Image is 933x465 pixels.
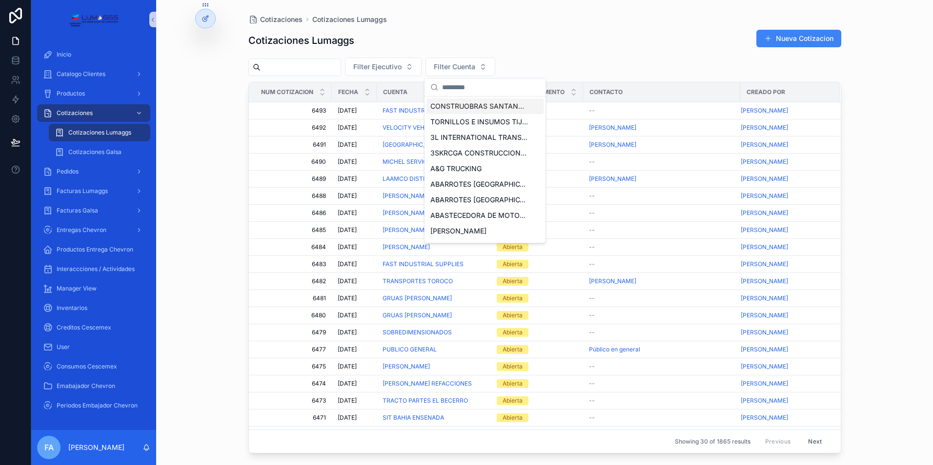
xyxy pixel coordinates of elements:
[383,209,485,217] a: [PERSON_NAME]
[589,397,734,405] a: --
[338,243,371,251] a: [DATE]
[425,97,546,243] div: Suggestions
[338,380,357,387] span: [DATE]
[57,324,111,331] span: Creditos Cescemex
[503,311,523,320] div: Abierta
[503,277,523,286] div: Abierta
[589,363,595,370] span: --
[589,397,595,405] span: --
[261,243,326,251] a: 6484
[338,277,371,285] a: [DATE]
[338,226,357,234] span: [DATE]
[589,260,734,268] a: --
[383,107,485,115] a: FAST INDUSTRIAL SUPPLIES
[430,101,528,111] span: CONSTRUOBRAS SANTANDER
[589,243,734,251] a: --
[37,202,150,219] a: Facturas Galsa
[261,294,326,302] a: 6481
[383,380,472,387] a: [PERSON_NAME] REFACCIONES
[383,363,430,370] span: [PERSON_NAME]
[383,380,485,387] a: [PERSON_NAME] REFACCIONES
[589,277,636,285] a: [PERSON_NAME]
[383,363,485,370] a: [PERSON_NAME]
[261,192,326,200] span: 6488
[383,124,485,132] a: VELOCITY VEHICLES [GEOGRAPHIC_DATA]
[37,319,150,336] a: Creditos Cescemex
[383,277,485,285] a: TRANSPORTES TOROCO
[426,58,495,76] button: Select Button
[741,141,788,149] a: [PERSON_NAME]
[261,329,326,336] span: 6479
[589,363,734,370] a: --
[338,294,371,302] a: [DATE]
[261,175,326,183] a: 6489
[741,243,828,251] a: [PERSON_NAME]
[261,124,326,132] span: 6492
[741,380,788,387] span: [PERSON_NAME]
[338,329,357,336] span: [DATE]
[589,175,734,183] a: [PERSON_NAME]
[383,107,464,115] span: FAST INDUSTRIAL SUPPLIES
[383,329,485,336] a: SOBREDIMENSIONADOS
[589,107,734,115] a: --
[383,243,430,251] span: [PERSON_NAME]
[497,396,577,405] a: Abierta
[383,346,485,353] a: PUBLICO GENERAL
[37,65,150,83] a: Catalogo Clientes
[741,363,788,370] a: [PERSON_NAME]
[589,124,636,132] a: [PERSON_NAME]
[383,277,453,285] a: TRANSPORTES TOROCO
[383,175,485,183] a: LAAMCO DISTRIBUIDORES
[741,346,788,353] span: [PERSON_NAME]
[589,329,595,336] span: --
[589,380,734,387] a: --
[741,226,788,234] span: [PERSON_NAME]
[741,397,828,405] a: [PERSON_NAME]
[261,141,326,149] a: 6491
[741,141,828,149] a: [PERSON_NAME]
[497,294,577,303] a: Abierta
[741,124,828,132] a: [PERSON_NAME]
[589,158,595,166] span: --
[741,260,788,268] a: [PERSON_NAME]
[741,243,788,251] span: [PERSON_NAME]
[383,226,430,234] span: [PERSON_NAME]
[49,143,150,161] a: Cotizaciones Galsa
[353,62,402,72] span: Filter Ejecutivo
[248,15,303,24] a: Cotizaciones
[383,260,464,268] a: FAST INDUSTRIAL SUPPLIES
[430,242,467,252] span: ACCESGAS
[741,209,788,217] a: [PERSON_NAME]
[497,243,577,252] a: Abierta
[741,311,788,319] span: [PERSON_NAME]
[261,260,326,268] a: 6483
[338,363,371,370] a: [DATE]
[57,246,133,253] span: Productos Entrega Chevron
[589,141,734,149] a: [PERSON_NAME]
[338,107,371,115] a: [DATE]
[589,175,636,183] span: [PERSON_NAME]
[497,260,577,269] a: Abierta
[383,397,468,405] span: TRACTO PARTES EL BECERRO
[383,192,485,200] a: [PERSON_NAME] DE [PERSON_NAME]
[383,311,452,319] span: GRUAS [PERSON_NAME]
[57,363,117,370] span: Consumos Cescemex
[589,311,734,319] a: --
[383,294,485,302] a: GRUAS [PERSON_NAME]
[383,226,485,234] a: [PERSON_NAME]
[383,158,485,166] a: MICHEL SERVICIOS ESPECIALIZADOS
[37,182,150,200] a: Facturas Lumaggs
[741,294,788,302] a: [PERSON_NAME]
[383,329,452,336] span: SOBREDIMENSIONADOS
[69,12,118,27] img: App logo
[383,260,485,268] a: FAST INDUSTRIAL SUPPLIES
[261,107,326,115] span: 6493
[589,192,734,200] a: --
[430,211,528,220] span: ABASTECEDORA DE MOTORES Y ACCESORIOS
[261,209,326,217] a: 6486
